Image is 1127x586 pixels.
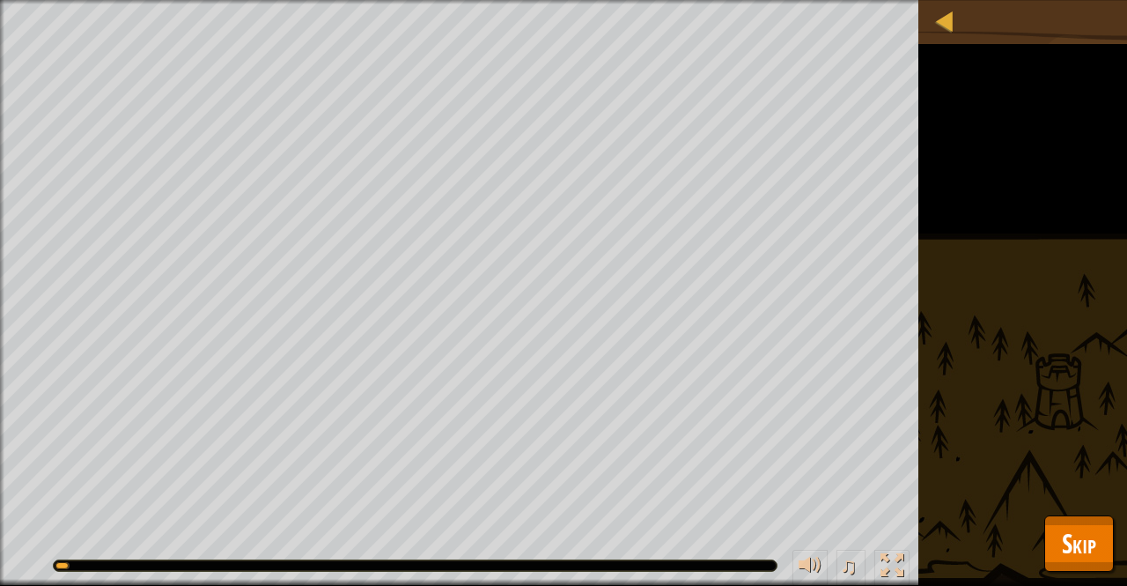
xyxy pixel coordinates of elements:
button: Toggle fullscreen [874,550,910,586]
button: Skip [1044,516,1114,572]
span: Skip [1062,525,1096,561]
button: ♫ [836,550,866,586]
button: Adjust volume [792,550,828,586]
span: ♫ [840,553,858,579]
